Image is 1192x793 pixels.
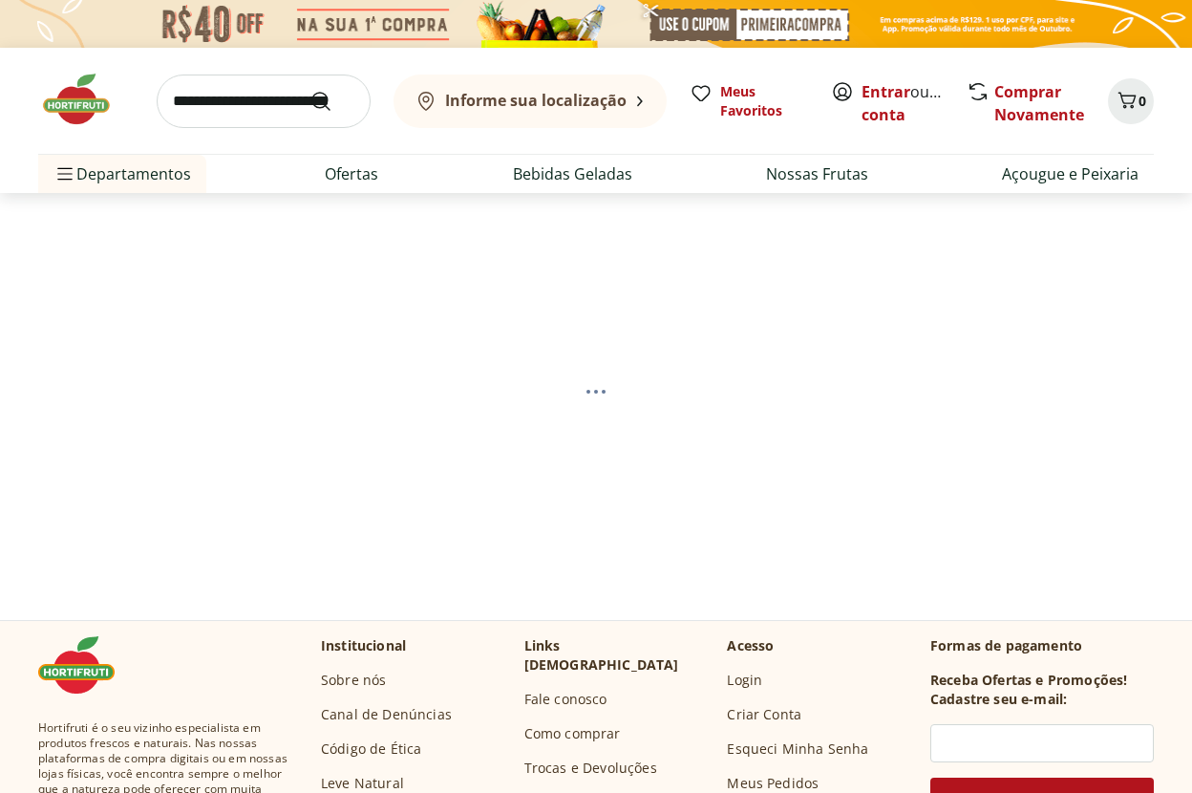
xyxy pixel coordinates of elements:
a: Fale conosco [524,690,607,709]
span: 0 [1139,92,1146,110]
p: Links [DEMOGRAPHIC_DATA] [524,636,713,675]
img: Hortifruti [38,71,134,128]
p: Acesso [727,636,774,655]
a: Nossas Frutas [766,162,868,185]
a: Açougue e Peixaria [1002,162,1139,185]
a: Criar Conta [727,705,801,724]
a: Código de Ética [321,739,421,759]
a: Sobre nós [321,671,386,690]
span: ou [862,80,947,126]
a: Login [727,671,762,690]
a: Esqueci Minha Senha [727,739,868,759]
button: Submit Search [309,90,355,113]
a: Entrar [862,81,910,102]
a: Bebidas Geladas [513,162,632,185]
h3: Receba Ofertas e Promoções! [930,671,1127,690]
a: Leve Natural [321,774,404,793]
span: Departamentos [53,151,191,197]
button: Informe sua localização [394,75,667,128]
p: Institucional [321,636,406,655]
a: Meus Pedidos [727,774,819,793]
input: search [157,75,371,128]
p: Formas de pagamento [930,636,1154,655]
a: Trocas e Devoluções [524,759,657,778]
button: Menu [53,151,76,197]
b: Informe sua localização [445,90,627,111]
a: Canal de Denúncias [321,705,452,724]
a: Como comprar [524,724,621,743]
a: Criar conta [862,81,967,125]
img: Hortifruti [38,636,134,694]
span: Meus Favoritos [720,82,808,120]
button: Carrinho [1108,78,1154,124]
a: Ofertas [325,162,378,185]
a: Meus Favoritos [690,82,808,120]
h3: Cadastre seu e-mail: [930,690,1067,709]
a: Comprar Novamente [994,81,1084,125]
